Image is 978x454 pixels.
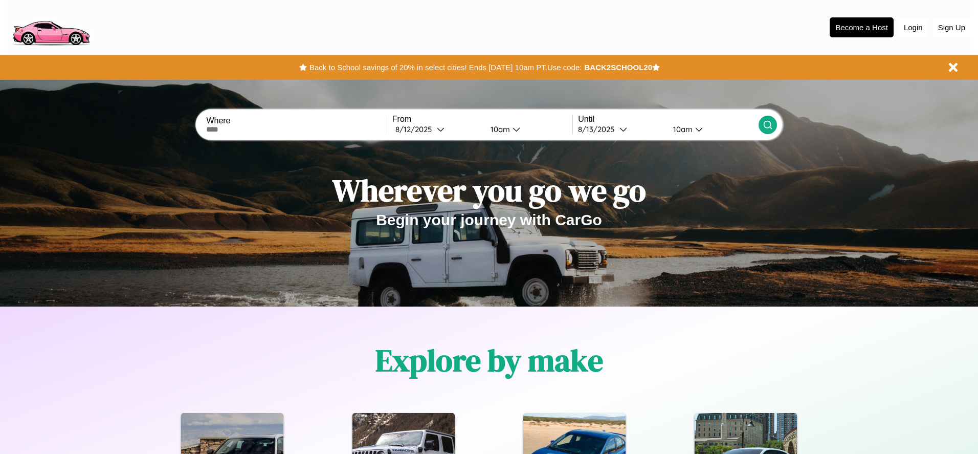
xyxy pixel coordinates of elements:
button: Become a Host [830,17,894,37]
h1: Explore by make [375,339,603,381]
b: BACK2SCHOOL20 [584,63,652,72]
button: 8/12/2025 [392,124,482,135]
img: logo [8,5,94,48]
button: Back to School savings of 20% in select cities! Ends [DATE] 10am PT.Use code: [307,60,584,75]
label: Until [578,115,758,124]
div: 8 / 12 / 2025 [395,124,437,134]
button: 10am [665,124,758,135]
button: 10am [482,124,572,135]
label: From [392,115,572,124]
div: 8 / 13 / 2025 [578,124,619,134]
label: Where [206,116,386,125]
div: 10am [668,124,695,134]
div: 10am [485,124,513,134]
button: Login [899,18,928,37]
button: Sign Up [933,18,970,37]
